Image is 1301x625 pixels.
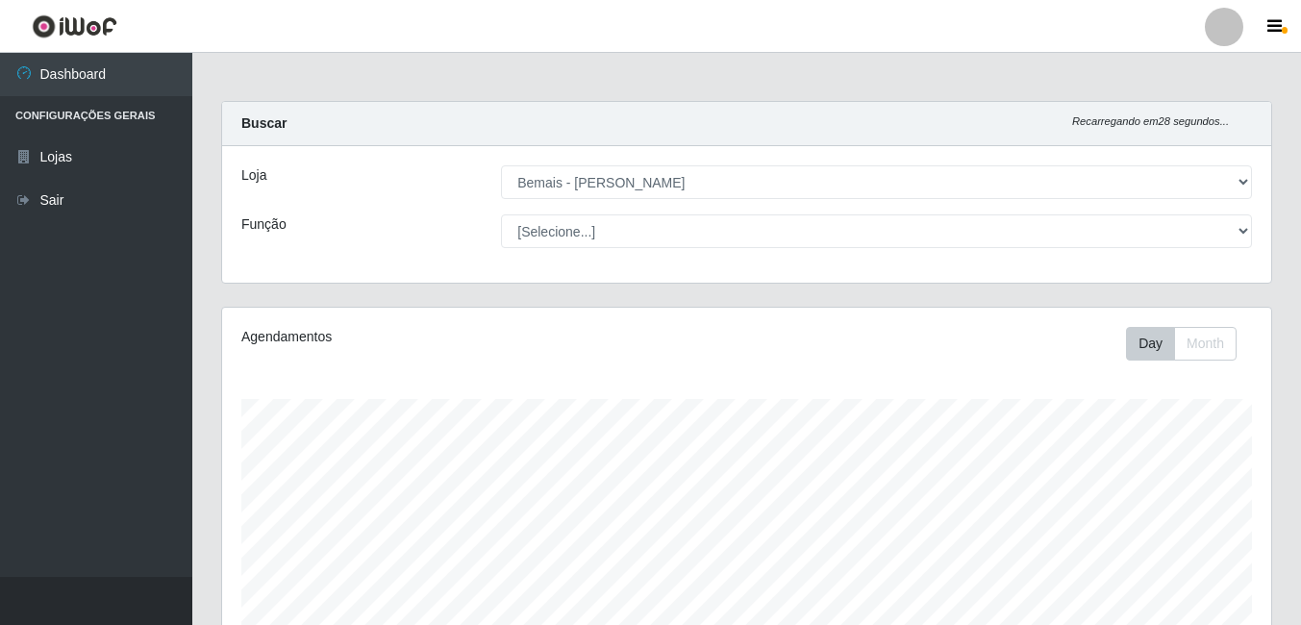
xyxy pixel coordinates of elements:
[1126,327,1237,361] div: First group
[241,214,287,235] label: Função
[241,165,266,186] label: Loja
[32,14,117,38] img: CoreUI Logo
[1126,327,1252,361] div: Toolbar with button groups
[241,327,645,347] div: Agendamentos
[1126,327,1175,361] button: Day
[1174,327,1237,361] button: Month
[241,115,287,131] strong: Buscar
[1072,115,1229,127] i: Recarregando em 28 segundos...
